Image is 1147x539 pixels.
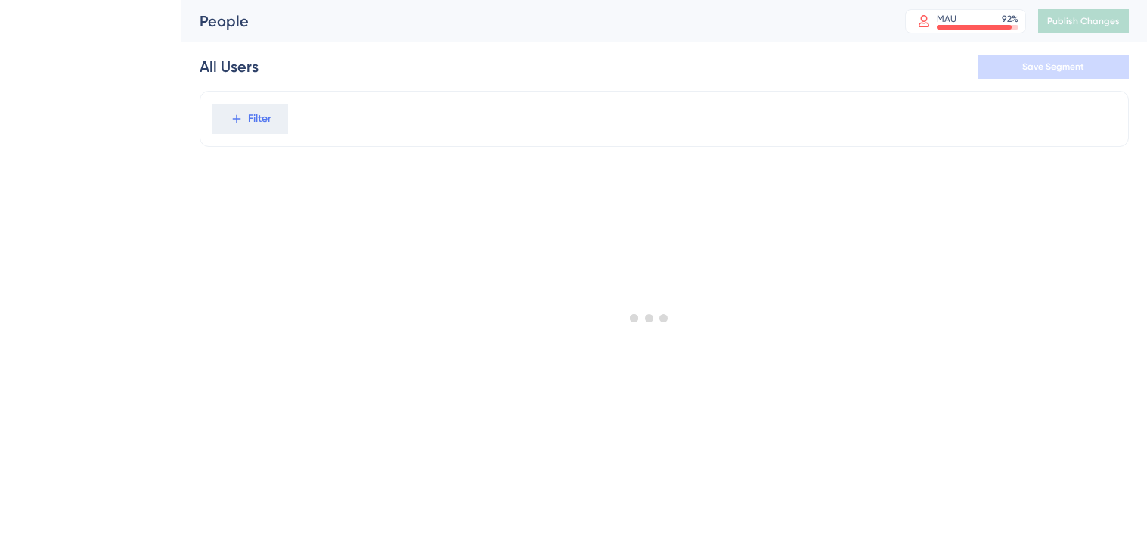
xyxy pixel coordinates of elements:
[937,13,956,25] div: MAU
[978,55,1129,79] button: Save Segment
[200,56,259,77] div: All Users
[1038,9,1129,33] button: Publish Changes
[1047,15,1120,27] span: Publish Changes
[1002,13,1018,25] div: 92 %
[200,11,867,32] div: People
[1022,61,1084,73] span: Save Segment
